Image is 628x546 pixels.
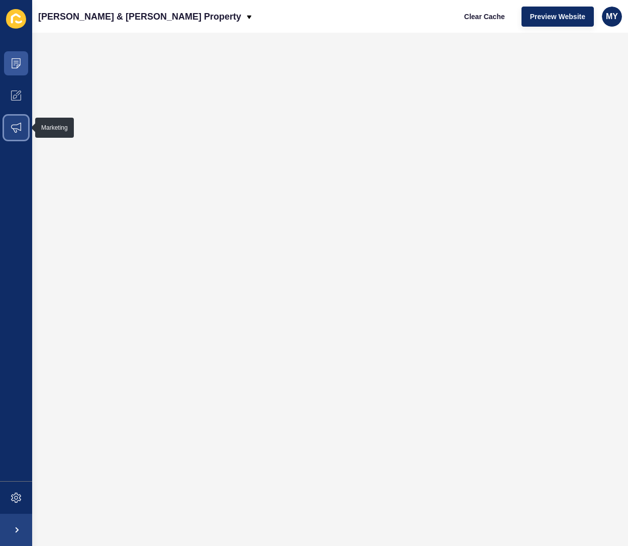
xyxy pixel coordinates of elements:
p: [PERSON_NAME] & [PERSON_NAME] Property [38,4,241,29]
span: Preview Website [530,12,585,22]
button: Preview Website [521,7,594,27]
div: Marketing [41,124,68,132]
span: Clear Cache [464,12,505,22]
span: MY [606,12,618,22]
button: Clear Cache [456,7,513,27]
